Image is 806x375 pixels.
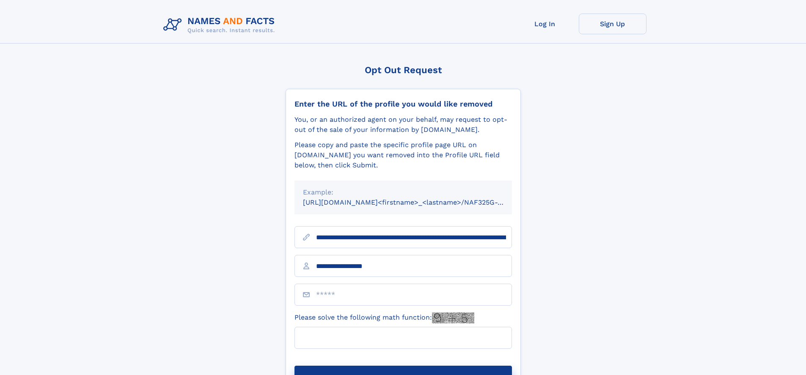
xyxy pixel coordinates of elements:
[294,115,512,135] div: You, or an authorized agent on your behalf, may request to opt-out of the sale of your informatio...
[294,99,512,109] div: Enter the URL of the profile you would like removed
[294,312,474,323] label: Please solve the following math function:
[303,198,528,206] small: [URL][DOMAIN_NAME]<firstname>_<lastname>/NAF325G-xxxxxxxx
[160,14,282,36] img: Logo Names and Facts
[303,187,503,197] div: Example:
[511,14,579,34] a: Log In
[579,14,646,34] a: Sign Up
[286,65,521,75] div: Opt Out Request
[294,140,512,170] div: Please copy and paste the specific profile page URL on [DOMAIN_NAME] you want removed into the Pr...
